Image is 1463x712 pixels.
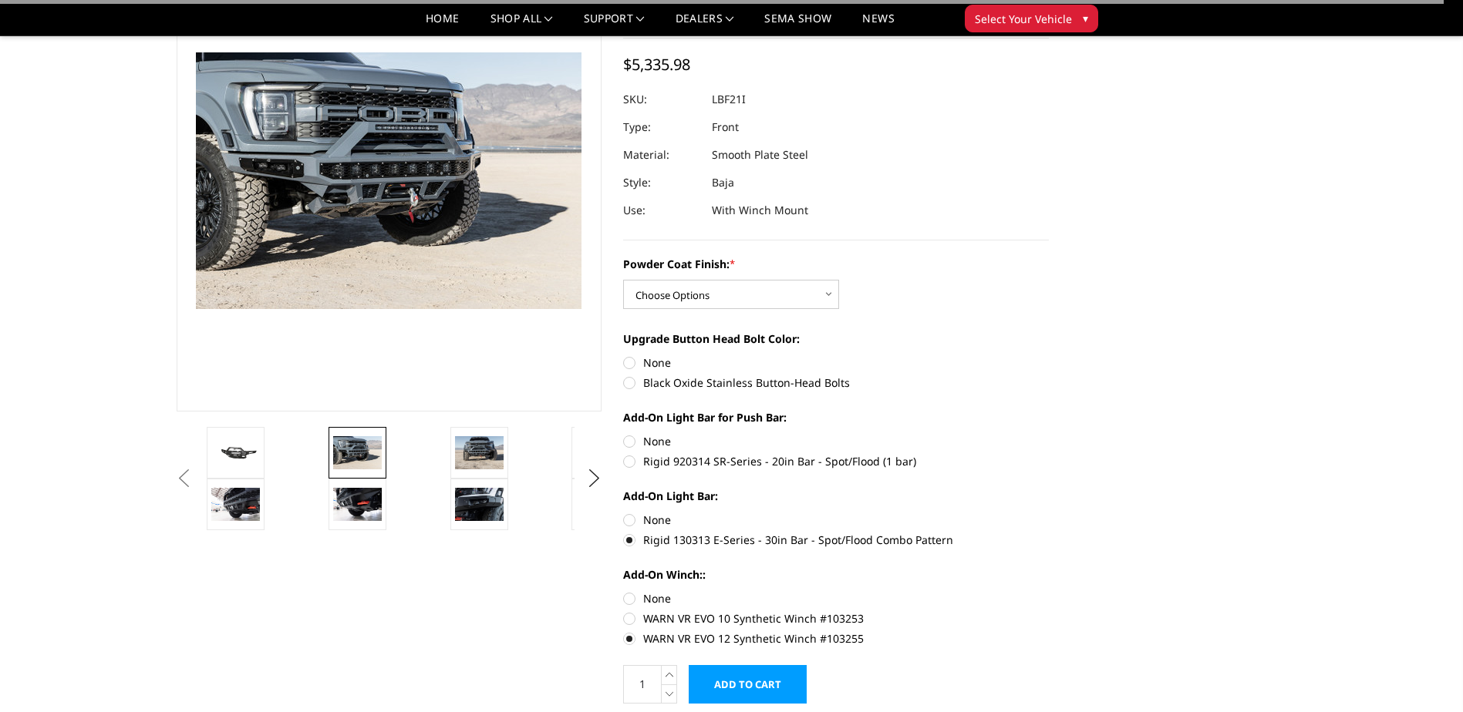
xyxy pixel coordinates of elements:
dd: LBF21I [712,86,746,113]
label: None [623,433,1049,449]
label: None [623,512,1049,528]
label: None [623,590,1049,606]
a: SEMA Show [764,13,831,35]
label: None [623,354,1049,371]
label: WARN VR EVO 12 Synthetic Winch #103255 [623,630,1049,647]
a: Dealers [676,13,734,35]
a: Home [426,13,459,35]
label: Add-On Light Bar for Push Bar: [623,409,1049,425]
img: 2021-2025 Ford Raptor - Freedom Series - Baja Front Bumper (winch mount) [333,436,382,469]
dd: Baja [712,169,734,196]
span: $5,335.98 [623,54,690,75]
label: WARN VR EVO 10 Synthetic Winch #103253 [623,610,1049,626]
span: ▾ [1083,10,1088,26]
img: 2021-2025 Ford Raptor - Freedom Series - Baja Front Bumper (winch mount) [455,436,504,469]
dt: Use: [623,196,700,224]
a: Support [584,13,645,35]
button: Previous [173,467,196,490]
button: Next [582,467,605,490]
dt: Type: [623,113,700,141]
dd: With Winch Mount [712,196,808,224]
dt: Material: [623,141,700,169]
dd: Smooth Plate Steel [712,141,808,169]
img: 2021-2025 Ford Raptor - Freedom Series - Baja Front Bumper (winch mount) [211,488,260,520]
a: shop all [490,13,553,35]
label: Upgrade Button Head Bolt Color: [623,331,1049,347]
span: Select Your Vehicle [975,11,1072,27]
a: News [862,13,894,35]
dt: SKU: [623,86,700,113]
label: Add-On Light Bar: [623,488,1049,504]
label: Black Oxide Stainless Button-Head Bolts [623,374,1049,391]
img: 2021-2025 Ford Raptor - Freedom Series - Baja Front Bumper (winch mount) [333,488,382,520]
label: Rigid 130313 E-Series - 30in Bar - Spot/Flood Combo Pattern [623,532,1049,548]
dd: Front [712,113,739,141]
label: Add-On Winch:: [623,566,1049,583]
dt: Style: [623,169,700,196]
input: Add to Cart [689,665,807,704]
label: Powder Coat Finish: [623,256,1049,272]
img: 2021-2025 Ford Raptor - Freedom Series - Baja Front Bumper (winch mount) [455,488,504,520]
img: 2021-2025 Ford Raptor - Freedom Series - Baja Front Bumper (winch mount) [211,442,260,464]
label: Rigid 920314 SR-Series - 20in Bar - Spot/Flood (1 bar) [623,453,1049,469]
button: Select Your Vehicle [965,5,1098,32]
